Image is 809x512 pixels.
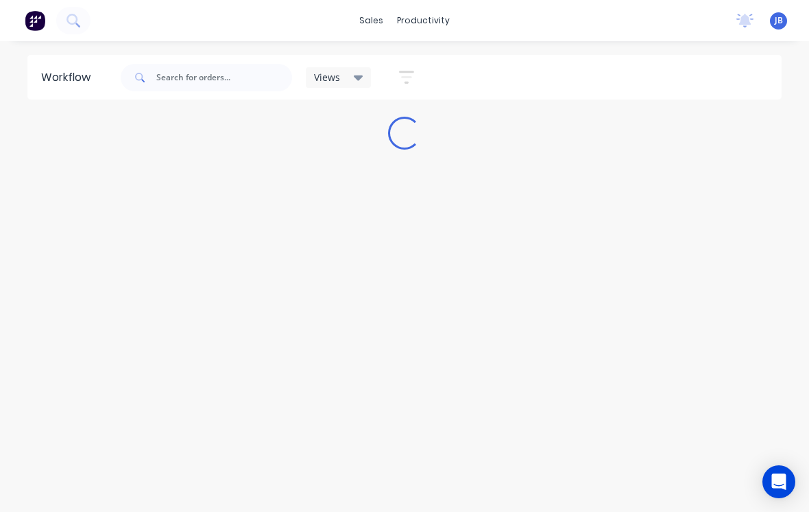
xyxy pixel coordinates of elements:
[25,10,45,31] img: Factory
[156,64,292,91] input: Search for orders...
[314,70,340,84] span: Views
[352,10,390,31] div: sales
[390,10,457,31] div: productivity
[41,69,97,86] div: Workflow
[775,14,783,27] span: JB
[762,465,795,498] div: Open Intercom Messenger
